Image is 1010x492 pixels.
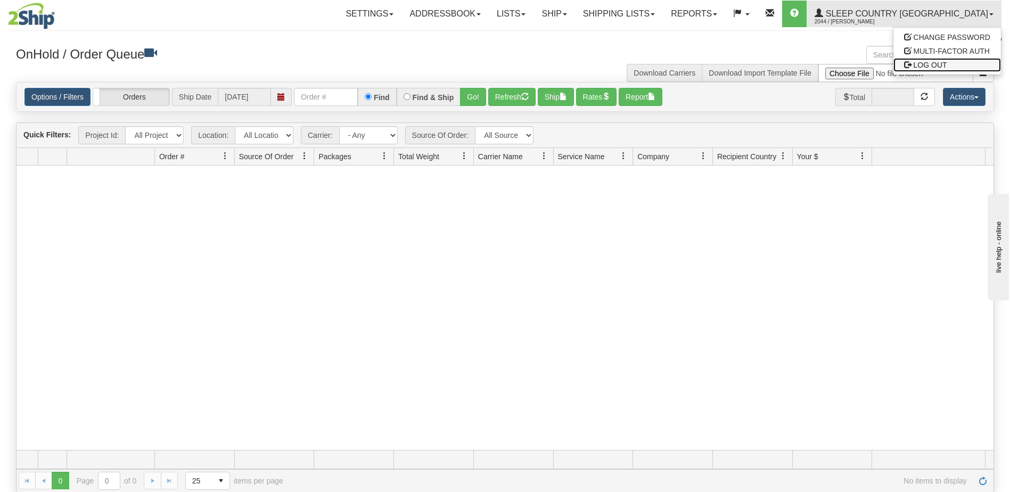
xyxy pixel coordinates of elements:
label: Orders [93,88,169,105]
button: Actions [943,88,986,106]
img: logo2044.jpg [8,3,55,29]
span: Ship Date [172,88,218,106]
span: Packages [318,151,351,162]
input: Import [818,64,973,82]
button: Go! [460,88,486,106]
span: Company [637,151,669,162]
span: Location: [191,126,235,144]
a: Your $ filter column settings [853,147,872,165]
span: Carrier: [301,126,339,144]
a: Sleep Country [GEOGRAPHIC_DATA] 2044 / [PERSON_NAME] [807,1,1001,27]
a: LOG OUT [893,58,1001,72]
button: Report [619,88,662,106]
a: Lists [489,1,533,27]
span: Page sizes drop down [185,472,230,490]
a: Download Import Template File [709,69,811,77]
span: Order # [159,151,184,162]
span: Total [835,88,872,106]
span: LOG OUT [914,61,947,69]
span: 25 [192,475,206,486]
label: Find [374,94,390,101]
span: Carrier Name [478,151,523,162]
span: MULTI-FACTOR AUTH [914,47,990,55]
a: Recipient Country filter column settings [774,147,792,165]
span: items per page [185,472,283,490]
span: No items to display [298,477,967,485]
a: Company filter column settings [694,147,712,165]
h3: OnHold / Order Queue [16,46,497,61]
button: Rates [576,88,617,106]
span: Your $ [797,151,818,162]
a: Options / Filters [24,88,91,106]
span: Total Weight [398,151,439,162]
input: Search [866,46,973,64]
iframe: chat widget [986,192,1009,300]
span: 2044 / [PERSON_NAME] [815,17,894,27]
a: MULTI-FACTOR AUTH [893,44,1001,58]
button: Refresh [488,88,536,106]
a: Source Of Order filter column settings [295,147,314,165]
input: Order # [294,88,358,106]
a: Addressbook [401,1,489,27]
a: Refresh [974,472,991,489]
a: Reports [663,1,725,27]
span: Page of 0 [77,472,137,490]
span: CHANGE PASSWORD [914,33,990,42]
span: Source Of Order: [405,126,475,144]
div: live help - online [8,9,98,17]
a: Ship [533,1,574,27]
span: Page 0 [52,472,69,489]
a: CHANGE PASSWORD [893,30,1001,44]
div: grid toolbar [17,123,993,148]
span: Sleep Country [GEOGRAPHIC_DATA] [823,9,988,18]
span: Recipient Country [717,151,776,162]
a: Settings [338,1,401,27]
a: Service Name filter column settings [614,147,633,165]
a: Order # filter column settings [216,147,234,165]
a: Total Weight filter column settings [455,147,473,165]
a: Shipping lists [575,1,663,27]
span: Source Of Order [239,151,294,162]
label: Quick Filters: [23,129,71,140]
a: Download Carriers [634,69,695,77]
label: Find & Ship [413,94,454,101]
span: select [212,472,229,489]
button: Ship [538,88,574,106]
div: Support: 1 - 855 - 55 - 2SHIP [8,36,1002,45]
span: Service Name [558,151,605,162]
span: Project Id: [78,126,125,144]
a: Packages filter column settings [375,147,393,165]
a: Carrier Name filter column settings [535,147,553,165]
